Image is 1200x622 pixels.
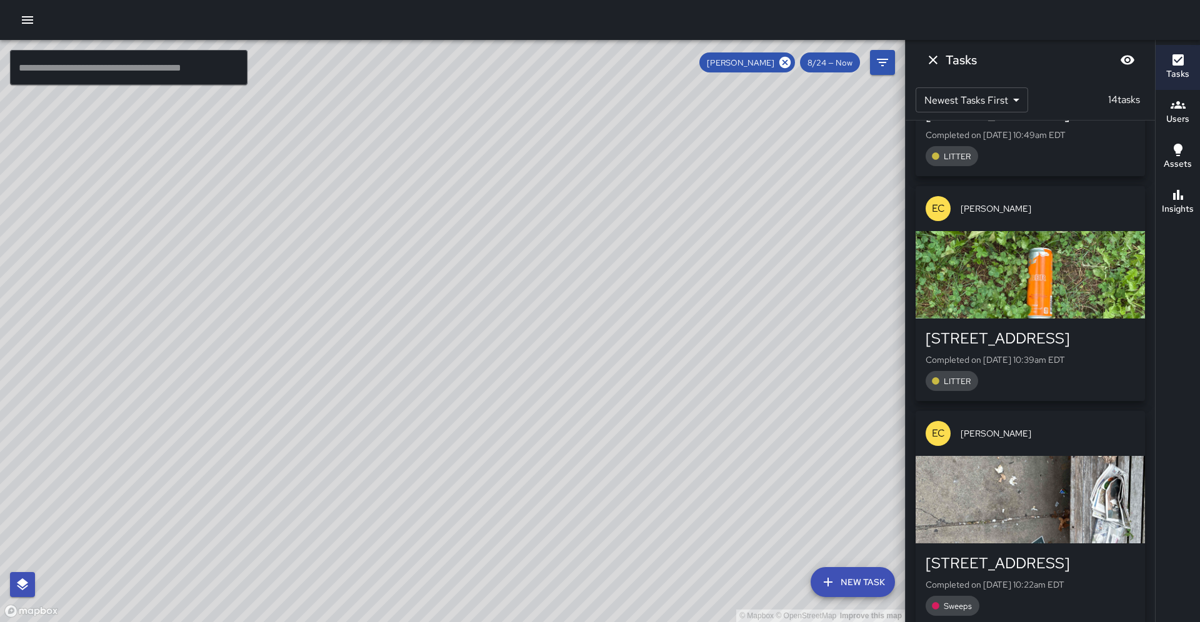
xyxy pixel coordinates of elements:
[926,129,1135,141] p: Completed on [DATE] 10:49am EDT
[932,426,945,441] p: EC
[1103,92,1145,107] p: 14 tasks
[916,87,1028,112] div: Newest Tasks First
[1115,47,1140,72] button: Blur
[961,202,1135,215] span: [PERSON_NAME]
[1156,90,1200,135] button: Users
[1166,67,1189,81] h6: Tasks
[870,50,895,75] button: Filters
[926,553,1135,573] div: [STREET_ADDRESS]
[936,376,978,387] span: LITTER
[1156,135,1200,180] button: Assets
[926,353,1135,366] p: Completed on [DATE] 10:39am EDT
[1156,45,1200,90] button: Tasks
[926,328,1135,348] div: [STREET_ADDRESS]
[926,578,1135,591] p: Completed on [DATE] 10:22am EDT
[699,57,782,68] span: [PERSON_NAME]
[699,52,795,72] div: [PERSON_NAME]
[936,151,978,162] span: LITTER
[1164,157,1192,171] h6: Assets
[1162,202,1194,216] h6: Insights
[936,601,979,611] span: Sweeps
[800,57,860,68] span: 8/24 — Now
[946,50,977,70] h6: Tasks
[961,427,1135,440] span: [PERSON_NAME]
[1156,180,1200,225] button: Insights
[1166,112,1189,126] h6: Users
[811,567,895,597] button: New Task
[932,201,945,216] p: EC
[921,47,946,72] button: Dismiss
[916,186,1145,401] button: EC[PERSON_NAME][STREET_ADDRESS]Completed on [DATE] 10:39am EDTLITTER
